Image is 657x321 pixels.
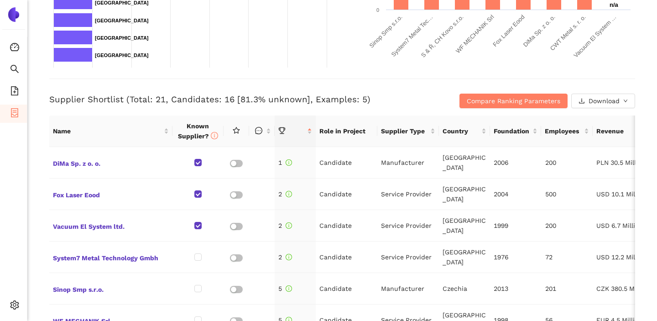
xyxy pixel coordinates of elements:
[53,220,169,232] span: Vacuum El System ltd.
[278,159,292,166] span: 1
[439,116,490,147] th: this column's title is Country,this column is sortable
[6,7,21,22] img: Logo
[255,127,262,134] span: message
[316,116,377,147] th: Role in Project
[278,285,292,292] span: 5
[377,179,439,210] td: Service Provider
[596,253,647,261] span: USD 12.2 Million
[491,14,526,48] text: Fox Laser Eood
[439,179,490,210] td: [GEOGRAPHIC_DATA]
[542,242,593,273] td: 72
[278,253,292,261] span: 2
[381,126,428,136] span: Supplier Type
[596,159,646,166] span: PLN 30.5 Million
[368,14,404,49] text: Sinop Smp s.r.o.
[278,127,286,134] span: trophy
[233,127,240,134] span: star
[10,83,19,101] span: file-add
[490,179,541,210] td: 2004
[286,222,292,229] span: info-circle
[53,126,162,136] span: Name
[286,159,292,166] span: info-circle
[589,96,620,106] span: Download
[286,191,292,197] span: info-circle
[10,297,19,316] span: setting
[377,210,439,242] td: Service Provider
[542,147,593,179] td: 200
[53,251,169,263] span: System7 Metal Technology Gmbh
[490,147,541,179] td: 2006
[454,13,495,54] text: WF MECHANIK Srl
[579,98,585,105] span: download
[278,222,292,229] span: 2
[439,273,490,305] td: Czechia
[10,105,19,123] span: container
[377,147,439,179] td: Manufacturer
[53,283,169,295] span: Sinop Smp s.r.o.
[316,179,377,210] td: Candidate
[572,14,617,59] text: Vacuum El System …
[316,210,377,242] td: Candidate
[545,126,582,136] span: Employees
[459,94,568,108] button: Compare Ranking Parameters
[542,210,593,242] td: 200
[95,53,149,58] text: [GEOGRAPHIC_DATA]
[376,7,379,13] text: 0
[541,116,592,147] th: this column's title is Employees,this column is sortable
[439,147,490,179] td: [GEOGRAPHIC_DATA]
[494,126,531,136] span: Foundation
[467,96,560,106] span: Compare Ranking Parameters
[542,179,593,210] td: 500
[377,242,439,273] td: Service Provider
[490,210,541,242] td: 1999
[10,39,19,58] span: dashboard
[549,14,587,52] text: CWT Metal s. r. o.
[377,116,439,147] th: this column's title is Supplier Type,this column is sortable
[49,116,172,147] th: this column's title is Name,this column is sortable
[490,273,541,305] td: 2013
[10,61,19,79] span: search
[53,157,169,168] span: DiMa Sp. z o. o.
[623,99,628,104] span: down
[316,273,377,305] td: Candidate
[95,35,149,41] text: [GEOGRAPHIC_DATA]
[316,242,377,273] td: Candidate
[178,122,218,140] span: Known Supplier?
[249,116,275,147] th: this column is sortable
[490,116,541,147] th: this column's title is Foundation,this column is sortable
[596,190,647,198] span: USD 10.1 Million
[278,190,292,198] span: 2
[443,126,480,136] span: Country
[390,14,434,58] text: System7 Metal Tec…
[211,132,218,139] span: info-circle
[377,273,439,305] td: Manufacturer
[53,188,169,200] span: Fox Laser Eood
[95,18,149,23] text: [GEOGRAPHIC_DATA]
[316,147,377,179] td: Candidate
[439,242,490,273] td: [GEOGRAPHIC_DATA]
[286,285,292,292] span: info-circle
[571,94,635,108] button: downloadDownloaddown
[49,94,440,105] h3: Supplier Shortlist (Total: 21, Candidates: 16 [81.3% unknown], Examples: 5)
[286,254,292,260] span: info-circle
[439,210,490,242] td: [GEOGRAPHIC_DATA]
[490,242,541,273] td: 1976
[542,273,593,305] td: 201
[420,14,465,59] text: S & Ř, CH Kovo s.r.o.
[610,1,619,8] text: n/a
[522,14,557,48] text: DiMa Sp. z o. o.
